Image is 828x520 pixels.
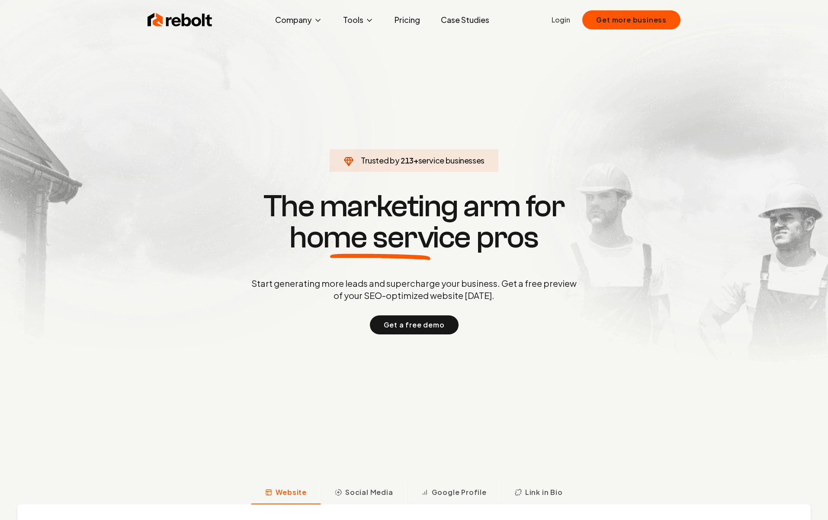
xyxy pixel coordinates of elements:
a: Pricing [388,11,427,29]
span: Google Profile [432,487,487,498]
img: Rebolt Logo [148,11,212,29]
span: Link in Bio [525,487,563,498]
h1: The marketing arm for pros [206,191,622,253]
span: Social Media [345,487,393,498]
span: 213 [401,154,414,167]
a: Login [552,15,570,25]
a: Case Studies [434,11,496,29]
span: + [414,155,418,165]
button: Company [268,11,329,29]
span: service businesses [418,155,485,165]
button: Get more business [582,10,680,29]
button: Get a free demo [370,315,459,334]
span: Website [276,487,307,498]
p: Start generating more leads and supercharge your business. Get a free preview of your SEO-optimiz... [250,277,578,302]
button: Social Media [321,482,407,504]
button: Link in Bio [501,482,577,504]
button: Website [251,482,321,504]
span: Trusted by [361,155,399,165]
button: Google Profile [407,482,501,504]
button: Tools [336,11,381,29]
span: home service [289,222,471,253]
